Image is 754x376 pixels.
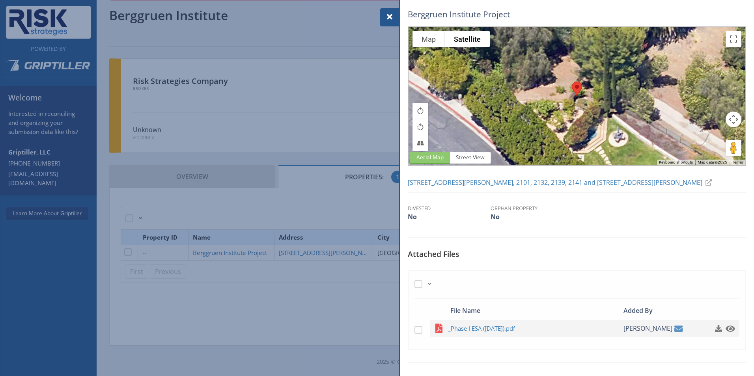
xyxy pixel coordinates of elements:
h5: Attached Files [408,250,746,264]
button: Map camera controls [726,112,741,127]
a: Click to preview this file [723,321,733,335]
div: Added By [621,305,683,316]
th: Orphan Property [491,205,573,212]
button: Keyboard shortcuts [659,160,693,165]
a: Terms [732,160,743,164]
th: Divested [408,205,491,212]
span: No [491,212,500,221]
div: File Name [448,305,621,316]
span: No [408,212,417,221]
h5: Berggruen Institute Project [408,8,630,20]
a: _Phase I ESA ([DATE]).pdf [448,324,621,333]
span: _Phase I ESA ([DATE]).pdf [448,324,602,333]
button: Rotate map clockwise [412,103,428,119]
button: Tilt map [412,135,428,151]
button: Show satellite imagery [445,31,490,47]
span: Map data ©2025 [698,160,727,164]
span: Aerial Map [410,152,450,164]
button: Toggle fullscreen view [726,31,741,47]
button: Drag Pegman onto the map to open Street View [726,140,741,156]
span: [PERSON_NAME] [623,320,672,337]
span: Street View [450,152,491,164]
button: Rotate map counterclockwise [412,119,428,135]
button: Show street map [412,31,445,47]
a: [STREET_ADDRESS][PERSON_NAME], 2101, 2132, 2139, 2141 and [STREET_ADDRESS][PERSON_NAME] [408,178,715,187]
